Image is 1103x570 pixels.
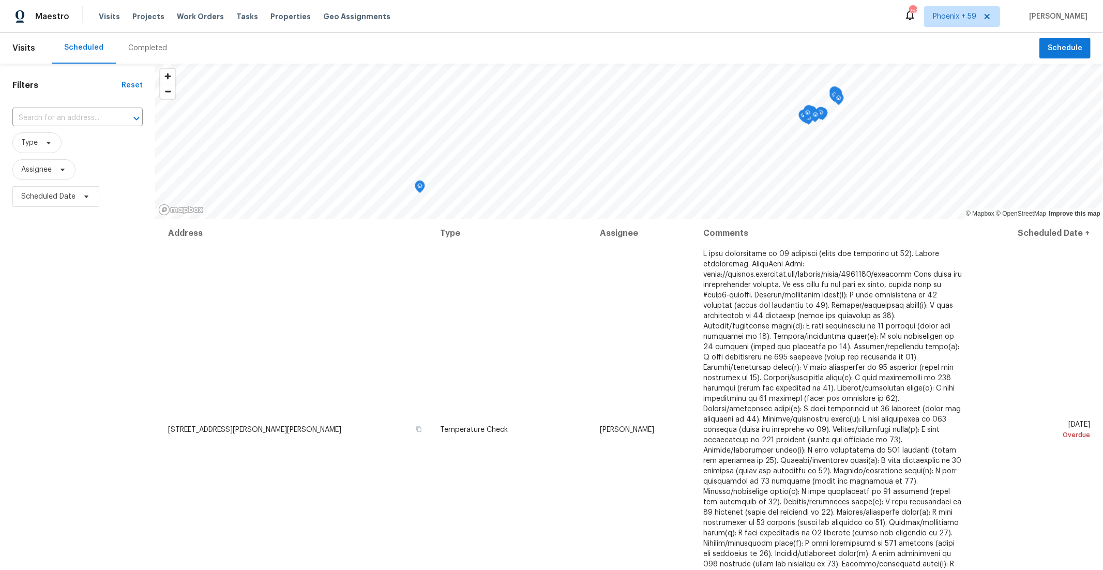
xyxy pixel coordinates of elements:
[798,110,809,126] div: Map marker
[323,11,390,22] span: Geo Assignments
[980,421,1090,440] span: [DATE]
[440,426,508,433] span: Temperature Check
[158,204,204,216] a: Mapbox homepage
[829,86,840,102] div: Map marker
[155,64,1103,219] canvas: Map
[972,219,1091,248] th: Scheduled Date ↑
[695,219,972,248] th: Comments
[12,80,122,91] h1: Filters
[168,219,432,248] th: Address
[810,109,821,125] div: Map marker
[64,42,103,53] div: Scheduled
[829,89,840,106] div: Map marker
[592,219,695,248] th: Assignee
[804,105,814,121] div: Map marker
[1048,42,1082,55] span: Schedule
[600,426,654,433] span: [PERSON_NAME]
[168,426,341,433] span: [STREET_ADDRESS][PERSON_NAME][PERSON_NAME]
[933,11,976,22] span: Phoenix + 59
[160,69,175,84] button: Zoom in
[129,111,144,126] button: Open
[980,430,1090,440] div: Overdue
[815,107,826,123] div: Map marker
[831,87,841,103] div: Map marker
[132,11,164,22] span: Projects
[803,107,813,123] div: Map marker
[996,210,1046,217] a: OpenStreetMap
[160,84,175,99] button: Zoom out
[414,425,424,434] button: Copy Address
[834,93,844,109] div: Map marker
[12,37,35,59] span: Visits
[12,110,114,126] input: Search for an address...
[21,191,75,202] span: Scheduled Date
[1049,210,1100,217] a: Improve this map
[432,219,592,248] th: Type
[415,181,425,197] div: Map marker
[122,80,143,91] div: Reset
[966,210,994,217] a: Mapbox
[128,43,167,53] div: Completed
[177,11,224,22] span: Work Orders
[35,11,69,22] span: Maestro
[21,138,38,148] span: Type
[21,164,52,175] span: Assignee
[1039,38,1091,59] button: Schedule
[909,6,916,17] div: 751
[270,11,311,22] span: Properties
[99,11,120,22] span: Visits
[236,13,258,20] span: Tasks
[1025,11,1087,22] span: [PERSON_NAME]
